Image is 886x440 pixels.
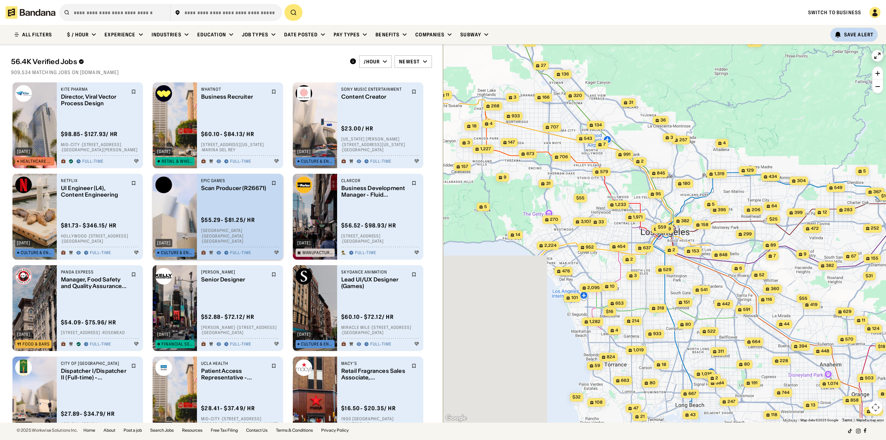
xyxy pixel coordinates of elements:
div: Business Development Manager - Fluid Systems Division ([GEOGRAPHIC_DATA]) [341,185,407,198]
span: 311 [718,349,724,354]
div: Food & Bars [22,342,50,346]
img: City of Arcadia logo [15,359,32,376]
span: 384 [716,380,724,386]
a: Privacy Policy [321,428,349,432]
div: Companies [415,32,444,38]
div: $ 23.00 / hr [341,125,373,133]
img: Macy’s logo [296,359,312,376]
div: [DATE] [297,150,311,154]
span: Map data ©2025 Google [801,418,838,422]
div: Culture & Entertainment [21,251,53,255]
span: 44 [784,321,789,327]
div: Full-time [370,159,391,164]
div: Epic Games [201,178,267,183]
span: 4 [490,121,492,127]
span: Switch to Business [808,9,861,16]
img: Bandana logotype [6,6,55,19]
div: [DATE] [297,241,311,245]
div: Culture & Entertainment [301,342,333,346]
span: 247 [727,399,735,405]
div: Miracle Mile · [STREET_ADDRESS] · [GEOGRAPHIC_DATA] [341,325,419,335]
span: 382 [681,218,689,224]
div: Full-time [90,250,111,256]
div: $ 81.73 - $346.15 / hr [61,222,117,229]
span: 157 [461,164,468,170]
div: [GEOGRAPHIC_DATA] · [GEOGRAPHIC_DATA] · [GEOGRAPHIC_DATA] [201,228,279,244]
span: 4 [723,140,726,146]
span: 257 [679,137,687,143]
div: [PERSON_NAME] [201,269,267,275]
span: 1,319 [714,171,724,177]
span: 299 [743,231,752,237]
span: 228 [780,358,788,364]
a: Terms & Conditions [276,428,313,432]
a: Home [83,428,95,432]
span: 472 [811,226,819,232]
div: 1900 [GEOGRAPHIC_DATA] · Montebello [341,416,419,427]
span: 89 [770,242,776,248]
img: Panda Express logo [15,268,32,285]
span: 318 [657,305,664,311]
div: [STREET_ADDRESS] · Rosemead [61,330,139,336]
span: 180 [683,181,690,187]
span: 848 [719,252,727,258]
div: Hollywood · [STREET_ADDRESS] · [GEOGRAPHIC_DATA] [61,233,139,244]
span: 80 [685,322,691,327]
div: $ 27.89 - $34.79 / hr [61,410,115,417]
span: 166 [542,95,550,100]
div: Benefits [376,32,399,38]
span: 629 [843,309,851,315]
div: [US_STATE] [PERSON_NAME] · [STREET_ADDRESS][US_STATE] · [GEOGRAPHIC_DATA] [341,137,419,153]
a: About [103,428,115,432]
div: Retail Fragrances Sales Associate, [GEOGRAPHIC_DATA] - Full Time [341,368,407,381]
span: 2 [715,375,718,381]
div: Dispatcher I/Dispatcher II (Full-time) - 4897393-0 [61,368,127,381]
span: 5 [863,168,866,174]
span: 80 [744,361,750,367]
div: Culture & Entertainment [161,251,193,255]
div: Healthcare & Mental Health [20,159,53,163]
div: $ 52.88 - $72.12 / hr [201,313,254,321]
div: [DATE] [157,150,171,154]
img: Google [445,414,468,423]
span: 6 [739,266,742,271]
span: 454 [617,244,625,250]
span: 47 [633,405,639,411]
span: 2 [630,257,633,262]
div: Full-time [230,342,251,347]
div: [DATE] [157,332,171,336]
span: 21 [640,414,645,420]
span: 933 [512,113,520,119]
span: 663 [621,378,629,384]
div: Content Creator [341,93,407,100]
span: 304 [797,178,806,184]
div: UI Engineer (L4), Content Engineering [61,185,127,198]
a: Report a map error [856,418,884,422]
span: 147 [508,140,515,145]
div: [DATE] [297,332,311,336]
span: 991 [623,152,631,158]
img: Epic Games logo [155,177,172,193]
div: Newest [399,59,420,65]
span: 845 [657,170,665,176]
span: 158 [701,222,708,228]
span: 136 [562,71,569,77]
span: 10 [610,284,615,289]
span: 395 [718,207,726,213]
span: 43 [690,412,696,418]
div: [DATE] [17,241,30,245]
span: 6,079 [659,226,671,232]
span: $31 [866,273,873,278]
img: UCLA Health logo [155,359,172,376]
span: 67 [851,253,856,259]
span: 543 [584,136,592,142]
div: $ 16.50 - $20.35 / hr [341,405,396,412]
div: grid [11,80,432,423]
span: 637 [643,245,651,251]
div: 56.4K Verified Jobs [11,57,344,66]
span: 31 [629,100,633,106]
span: 529 [663,267,671,273]
span: 360 [771,286,779,292]
span: 824 [607,354,615,360]
span: 1,971 [633,214,643,220]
